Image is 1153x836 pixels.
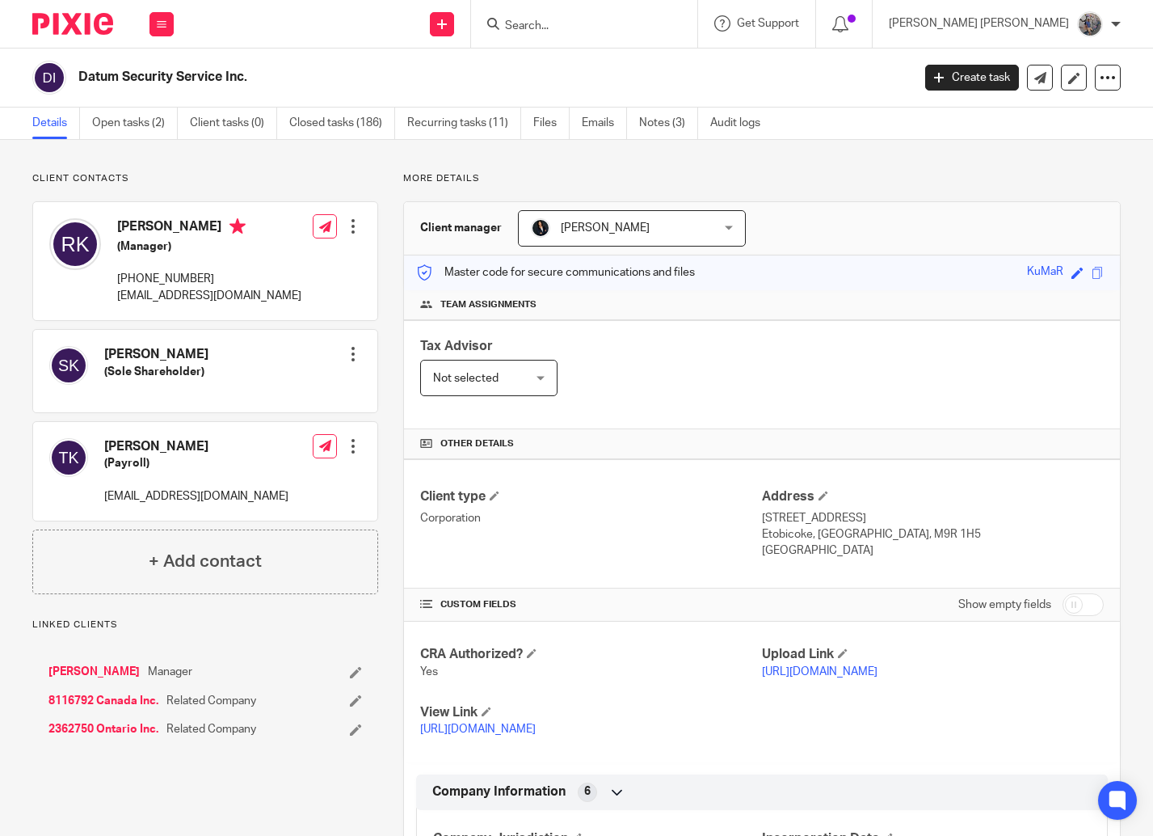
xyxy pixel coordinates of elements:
h4: [PERSON_NAME] [117,218,301,239]
h4: Upload Link [762,646,1104,663]
h4: CUSTOM FIELDS [420,598,762,611]
a: Open tasks (2) [92,108,178,139]
span: Tax Advisor [420,340,493,353]
h4: [PERSON_NAME] [104,438,288,455]
img: HardeepM.png [531,218,550,238]
h4: + Add contact [149,549,262,574]
img: svg%3E [49,438,88,477]
i: Primary [229,218,246,234]
h5: (Manager) [117,239,301,255]
span: Team assignments [440,298,537,311]
p: Master code for secure communications and files [416,264,695,281]
a: [URL][DOMAIN_NAME] [420,724,536,735]
a: Files [533,108,570,139]
span: Get Support [737,18,799,29]
a: Recurring tasks (11) [407,108,521,139]
span: Related Company [166,721,256,737]
h4: Client type [420,488,762,505]
h4: [PERSON_NAME] [104,346,208,363]
p: Etobicoke, [GEOGRAPHIC_DATA], M9R 1H5 [762,526,1104,543]
span: 6 [584,783,591,800]
p: [EMAIL_ADDRESS][DOMAIN_NAME] [104,488,288,505]
h5: (Sole Shareholder) [104,364,208,380]
span: Other details [440,437,514,450]
h4: View Link [420,704,762,721]
span: Company Information [432,783,566,800]
a: [PERSON_NAME] [48,664,140,680]
p: Linked clients [32,619,378,631]
a: Create task [925,65,1019,91]
img: svg%3E [49,218,101,270]
a: Notes (3) [639,108,698,139]
span: Yes [420,666,438,678]
h4: CRA Authorized? [420,646,762,663]
a: Client tasks (0) [190,108,277,139]
p: Corporation [420,510,762,526]
p: [GEOGRAPHIC_DATA] [762,543,1104,559]
label: Show empty fields [958,597,1051,613]
h5: (Payroll) [104,455,288,471]
p: More details [403,172,1121,185]
div: KuMaR [1027,264,1063,282]
a: Details [32,108,80,139]
a: [URL][DOMAIN_NAME] [762,666,877,678]
p: [PHONE_NUMBER] [117,271,301,287]
span: Related Company [166,693,256,709]
p: [STREET_ADDRESS] [762,510,1104,526]
a: Emails [582,108,627,139]
h2: Datum Security Service Inc. [78,69,736,86]
a: Audit logs [710,108,772,139]
img: Pixie [32,13,113,35]
p: Client contacts [32,172,378,185]
img: 20160912_191538.jpg [1077,11,1103,37]
a: 8116792 Canada Inc. [48,693,158,709]
h4: Address [762,488,1104,505]
p: [EMAIL_ADDRESS][DOMAIN_NAME] [117,288,301,304]
span: [PERSON_NAME] [561,222,650,234]
span: Manager [148,664,192,680]
a: Closed tasks (186) [289,108,395,139]
a: 2362750 Ontario Inc. [48,721,158,737]
h3: Client manager [420,220,502,236]
p: [PERSON_NAME] [PERSON_NAME] [889,15,1069,32]
span: Not selected [433,373,499,384]
input: Search [503,19,649,34]
img: svg%3E [49,346,88,385]
img: svg%3E [32,61,66,95]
